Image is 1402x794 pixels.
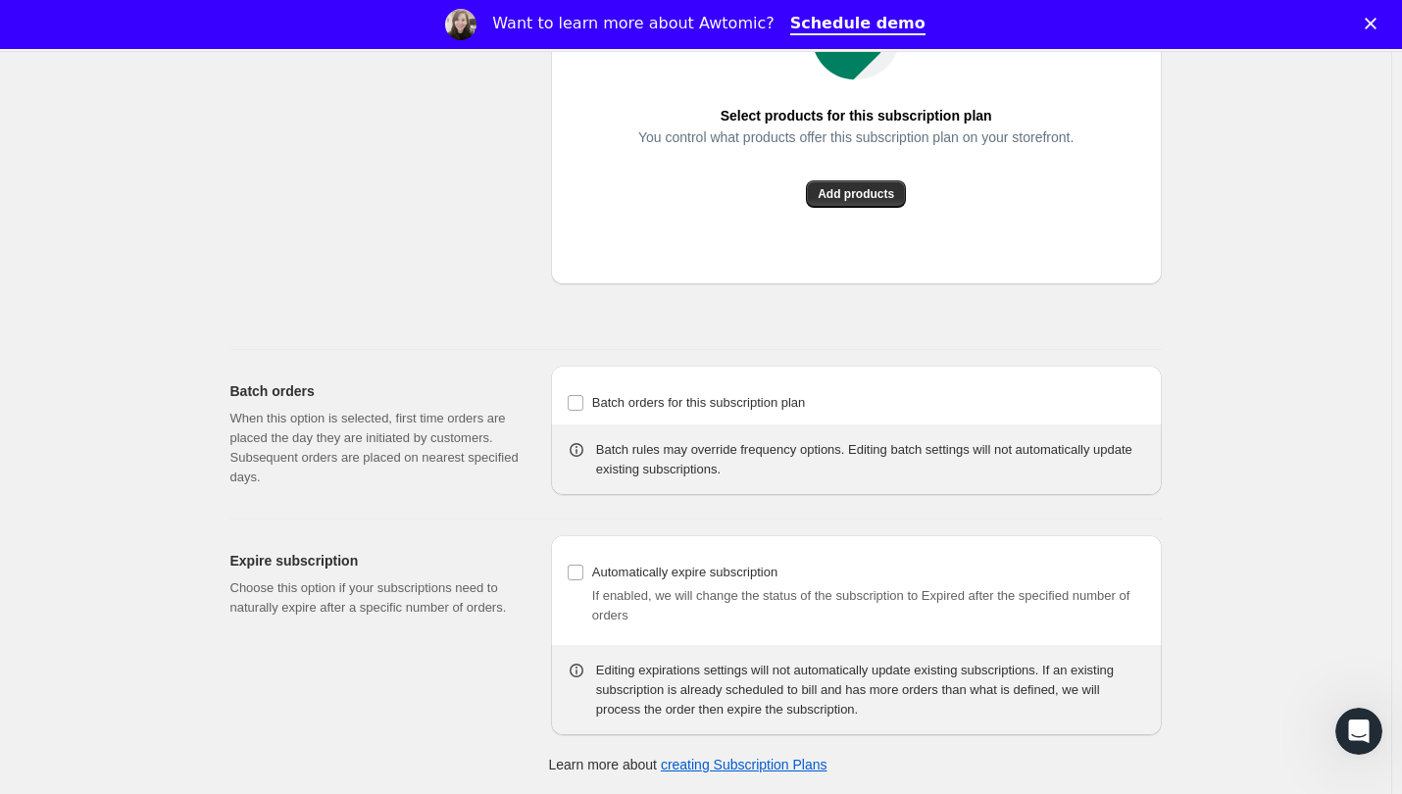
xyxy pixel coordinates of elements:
[721,102,992,129] span: Select products for this subscription plan
[445,9,476,40] img: Profile image for Emily
[230,381,520,401] h2: Batch orders
[592,588,1129,622] span: If enabled, we will change the status of the subscription to Expired after the specified number o...
[592,565,777,579] span: Automatically expire subscription
[1335,708,1382,755] iframe: Intercom live chat
[230,409,520,487] p: When this option is selected, first time orders are placed the day they are initiated by customer...
[592,395,806,410] span: Batch orders for this subscription plan
[548,755,826,774] p: Learn more about
[596,661,1146,720] div: Editing expirations settings will not automatically update existing subscriptions. If an existing...
[230,551,520,571] h2: Expire subscription
[806,180,906,208] button: Add products
[818,186,894,202] span: Add products
[790,14,926,35] a: Schedule demo
[230,578,520,618] p: Choose this option if your subscriptions need to naturally expire after a specific number of orders.
[596,440,1146,479] div: Batch rules may override frequency options. Editing batch settings will not automatically update ...
[1365,18,1384,29] div: Close
[638,124,1074,151] span: You control what products offer this subscription plan on your storefront.
[492,14,774,33] div: Want to learn more about Awtomic?
[661,757,827,772] a: creating Subscription Plans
